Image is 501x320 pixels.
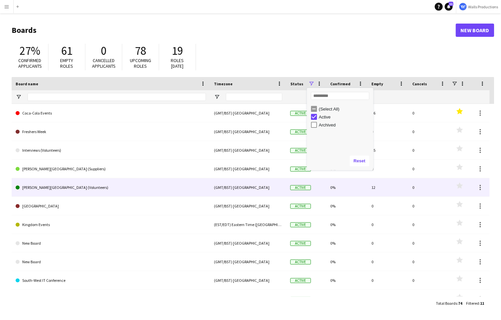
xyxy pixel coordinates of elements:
div: 0 [409,215,450,234]
span: Cancels [413,81,427,86]
div: 0% [326,234,367,252]
span: Active [290,185,311,190]
span: Active [290,278,311,283]
span: Active [290,260,311,265]
div: 0 [409,234,450,252]
div: 0% [326,253,367,271]
span: 27% [20,43,40,58]
a: [PERSON_NAME][GEOGRAPHIC_DATA] (Volunteers) [16,178,206,197]
div: (GMT/BST) [GEOGRAPHIC_DATA] [210,160,286,178]
span: Status [290,81,303,86]
span: Empty [371,81,383,86]
a: Kingdom Events [16,215,206,234]
div: : [436,297,462,310]
div: 0% [326,197,367,215]
div: 0 [409,141,450,159]
h1: Boards [12,25,456,35]
span: Upcoming roles [130,57,151,69]
div: Column Filter [307,88,373,170]
div: (GMT/BST) [GEOGRAPHIC_DATA] [210,234,286,252]
div: 0 [409,253,450,271]
div: (GMT/BST) [GEOGRAPHIC_DATA] [210,178,286,197]
div: Archived [319,122,371,127]
div: (GMT/BST) [GEOGRAPHIC_DATA] [210,197,286,215]
div: 0 [409,178,450,197]
button: Open Filter Menu [214,94,220,100]
div: 0% [326,271,367,289]
div: 0% [326,290,367,308]
div: : [466,297,484,310]
span: Total Boards [436,301,457,306]
div: Active [319,115,371,120]
a: New Board [16,253,206,271]
span: Timezone [214,81,233,86]
div: Filter List [307,105,373,129]
span: 11 [480,301,484,306]
span: 19 [172,43,183,58]
div: 0% [326,215,367,234]
span: Active [290,241,311,246]
div: (GMT/BST) [GEOGRAPHIC_DATA] [210,290,286,308]
span: Active [290,148,311,153]
div: 16 [367,104,409,122]
a: South-West IT Conference [16,271,206,290]
div: 0 [409,104,450,122]
div: 45 [367,141,409,159]
span: 11 [449,2,453,6]
div: 0 [367,290,409,308]
button: Reset [350,156,369,166]
span: 0 [101,43,107,58]
img: Logo [459,3,467,11]
a: [GEOGRAPHIC_DATA] [16,197,206,215]
div: 0 [367,271,409,289]
span: Confirmed [330,81,351,86]
div: (GMT/BST) [GEOGRAPHIC_DATA] [210,271,286,289]
div: (GMT/BST) [GEOGRAPHIC_DATA] [210,141,286,159]
div: 0 [409,122,450,141]
div: 0 [367,234,409,252]
span: Empty roles [60,57,73,69]
a: Freshers Week [16,122,206,141]
a: Coca-Cola Events [16,104,206,122]
div: 0 [409,290,450,308]
a: New Board [456,24,494,37]
a: [PERSON_NAME][GEOGRAPHIC_DATA] (Suppliers) [16,160,206,178]
a: Interviews (Volunteers) [16,141,206,160]
span: Active [290,111,311,116]
span: Confirmed applicants [18,57,42,69]
div: 0 [409,271,450,289]
div: 0 [367,122,409,141]
div: (Select All) [319,107,371,112]
div: (GMT/BST) [GEOGRAPHIC_DATA] [210,122,286,141]
div: 0 [367,197,409,215]
input: Search filter values [311,92,369,100]
div: (GMT/BST) [GEOGRAPHIC_DATA] [210,104,286,122]
div: 0 [367,215,409,234]
span: 78 [135,43,146,58]
span: Board name [16,81,38,86]
a: 11 [445,3,453,11]
span: 61 [61,43,72,58]
a: [GEOGRAPHIC_DATA] [16,290,206,308]
div: 0 [367,253,409,271]
span: Roles [DATE] [171,57,184,69]
span: Active [290,204,311,209]
div: 0% [326,178,367,197]
div: 0 [409,160,450,178]
div: 12 [367,178,409,197]
span: 74 [458,301,462,306]
span: Filtered [466,301,479,306]
span: Cancelled applicants [92,57,116,69]
button: Open Filter Menu [16,94,22,100]
div: 0 [409,197,450,215]
span: Active [290,167,311,172]
span: Active [290,129,311,134]
input: Timezone Filter Input [226,93,282,101]
div: (EST/EDT) Eastern Time ([GEOGRAPHIC_DATA] & [GEOGRAPHIC_DATA]) [210,215,286,234]
span: Walls Productions [468,4,498,9]
input: Board name Filter Input [28,93,206,101]
span: Active [290,222,311,227]
div: 0 [367,160,409,178]
div: (GMT/BST) [GEOGRAPHIC_DATA] [210,253,286,271]
a: New Board [16,234,206,253]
